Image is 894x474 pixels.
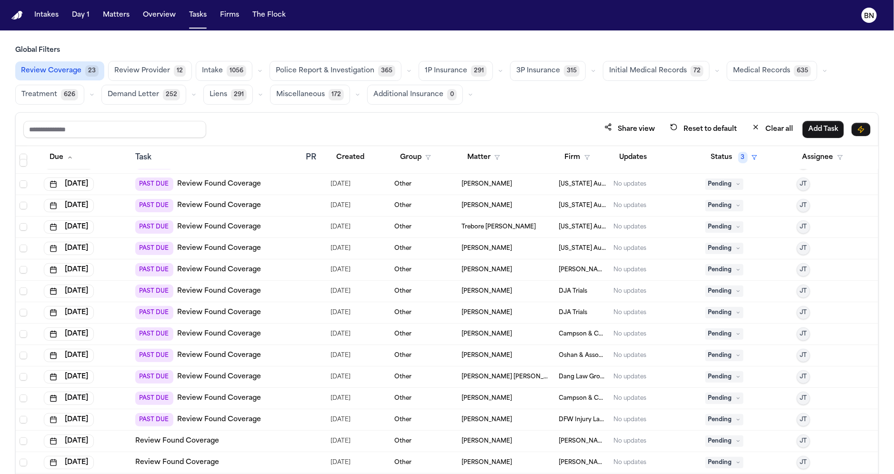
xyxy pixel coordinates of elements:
[471,65,487,77] span: 291
[21,66,81,76] span: Review Coverage
[270,85,350,105] button: Miscellaneous172
[108,61,192,81] button: Review Provider12
[135,436,219,446] a: Review Found Coverage
[394,373,412,381] span: Other
[394,416,412,424] span: Other
[373,90,443,99] span: Additional Insurance
[394,437,412,445] span: Other
[705,414,743,425] span: Pending
[135,392,173,405] span: PAST DUE
[797,413,810,426] button: JT
[516,66,560,76] span: 3P Insurance
[664,120,743,138] button: Reset to default
[705,457,743,468] span: Pending
[135,458,219,467] a: Review Found Coverage
[800,395,807,402] span: JT
[614,395,647,402] div: No updates
[227,65,246,77] span: 1056
[331,370,351,384] span: 10/2/2025, 1:33:51 PM
[210,90,227,99] span: Liens
[44,456,94,469] button: [DATE]
[331,434,351,448] span: 10/6/2025, 9:56:17 AM
[394,395,412,402] span: Other
[378,65,395,77] span: 365
[329,89,344,100] span: 172
[559,373,606,381] span: Dang Law Group
[367,85,463,105] button: Additional Insurance0
[797,392,810,405] button: JT
[462,416,512,424] span: Alice Eagans
[800,437,807,445] span: JT
[331,392,351,405] span: 10/2/2025, 5:45:52 PM
[691,65,703,77] span: 72
[733,66,790,76] span: Medical Records
[603,61,710,81] button: Initial Medical Records72
[462,395,512,402] span: Gilesia Hunnighan
[746,120,799,138] button: Clear all
[231,89,247,100] span: 291
[797,370,810,384] button: JT
[20,373,27,381] span: Select row
[44,392,94,405] button: [DATE]
[20,395,27,402] span: Select row
[44,434,94,448] button: [DATE]
[139,7,180,24] button: Overview
[135,413,173,426] span: PAST DUE
[249,7,290,24] button: The Flock
[174,65,186,77] span: 12
[44,413,94,426] button: [DATE]
[510,61,586,81] button: 3P Insurance315
[705,371,743,383] span: Pending
[177,394,261,403] a: Review Found Coverage
[216,7,243,24] button: Firms
[800,373,807,381] span: JT
[202,66,223,76] span: Intake
[564,65,580,77] span: 315
[101,85,186,105] button: Demand Letter252
[185,7,211,24] button: Tasks
[44,370,94,384] button: [DATE]
[797,434,810,448] button: JT
[20,416,27,424] span: Select row
[11,11,23,20] a: Home
[794,65,811,77] span: 635
[803,121,844,138] button: Add Task
[462,373,552,381] span: Melba Lilian Carrasco Palma
[203,85,253,105] button: Liens291
[559,416,606,424] span: DFW Injury Lawyers
[30,7,62,24] button: Intakes
[276,66,374,76] span: Police Report & Investigation
[727,61,817,81] button: Medical Records635
[559,437,606,445] span: Martello Law Firm
[800,459,807,466] span: JT
[15,61,104,80] button: Review Coverage23
[15,85,84,105] button: Treatment626
[15,46,879,55] h3: Global Filters
[462,437,512,445] span: Michael Matos
[99,7,133,24] a: Matters
[425,66,467,76] span: 1P Insurance
[800,416,807,424] span: JT
[419,61,493,81] button: 1P Insurance291
[462,459,512,466] span: Michael Matos
[135,370,173,384] span: PAST DUE
[20,459,27,466] span: Select row
[177,372,261,382] a: Review Found Coverage
[614,437,647,445] div: No updates
[705,393,743,404] span: Pending
[68,7,93,24] button: Day 1
[163,89,180,100] span: 252
[114,66,170,76] span: Review Provider
[599,120,661,138] button: Share view
[331,456,351,469] span: 10/6/2025, 9:56:19 AM
[394,459,412,466] span: Other
[447,89,457,100] span: 0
